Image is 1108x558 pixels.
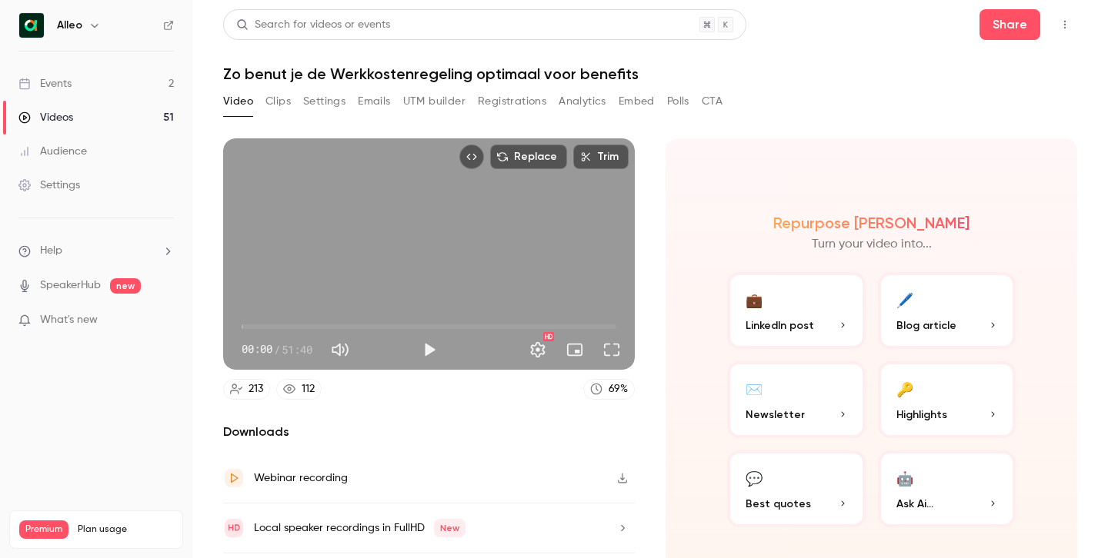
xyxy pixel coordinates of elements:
span: Help [40,243,62,259]
button: Play [414,334,445,365]
div: Search for videos or events [236,17,390,33]
button: Settings [522,334,553,365]
div: Local speaker recordings in FullHD [254,519,466,537]
button: Replace [490,144,567,169]
div: 00:00 [242,341,312,357]
h2: Repurpose [PERSON_NAME] [773,214,969,232]
button: Polls [667,89,689,114]
div: 🔑 [896,377,913,400]
div: Events [18,76,72,91]
span: What's new [40,312,98,328]
li: help-dropdown-opener [18,243,174,259]
button: ✉️Newsletter [727,361,866,438]
button: 🔑Highlights [878,361,1016,438]
button: 💬Best quotes [727,450,866,527]
button: Turn on miniplayer [559,334,590,365]
button: Mute [325,334,355,365]
span: Plan usage [78,523,173,536]
div: Audience [18,144,87,159]
div: ✉️ [746,377,763,400]
button: UTM builder [403,89,466,114]
span: Best quotes [746,496,811,512]
button: 🖊️Blog article [878,272,1016,349]
span: 00:00 [242,341,272,357]
div: 💬 [746,466,763,490]
span: Newsletter [746,407,805,423]
button: Analytics [559,89,606,114]
span: Highlights [896,407,947,423]
button: Trim [573,144,629,169]
h1: Zo benut je de Werkkostenregeling optimaal voor benefits [223,65,1077,83]
span: LinkedIn post [746,317,814,334]
button: Clips [265,89,291,114]
button: Embed video [459,144,484,169]
button: Video [223,89,253,114]
span: Blog article [896,317,956,334]
div: 213 [249,381,263,397]
button: 🤖Ask Ai... [878,450,1016,527]
div: Webinar recording [254,469,348,487]
p: Turn your video into... [812,235,932,254]
button: Share [980,9,1040,40]
div: Settings [18,178,80,193]
button: Emails [358,89,390,114]
a: SpeakerHub [40,277,101,294]
div: 💼 [746,287,763,311]
button: Top Bar Actions [1053,12,1077,37]
span: 51:40 [282,341,312,357]
button: Embed [619,89,655,114]
iframe: Noticeable Trigger [155,314,174,327]
div: 🤖 [896,466,913,490]
div: Videos [18,110,73,125]
button: Settings [303,89,345,114]
a: 213 [223,379,270,400]
h6: Alleo [57,18,82,33]
div: 112 [302,381,315,397]
h2: Downloads [223,423,635,441]
button: Full screen [596,334,627,365]
button: 💼LinkedIn post [727,272,866,349]
span: Premium [19,520,68,539]
button: CTA [702,89,723,114]
span: / [274,341,280,357]
span: New [434,519,466,537]
a: 69% [583,379,635,400]
button: Registrations [478,89,546,114]
span: Ask Ai... [896,496,933,512]
span: new [110,278,141,294]
div: 🖊️ [896,287,913,311]
div: HD [543,332,554,341]
img: Alleo [19,13,44,38]
a: 112 [276,379,322,400]
div: 69 % [609,381,628,397]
